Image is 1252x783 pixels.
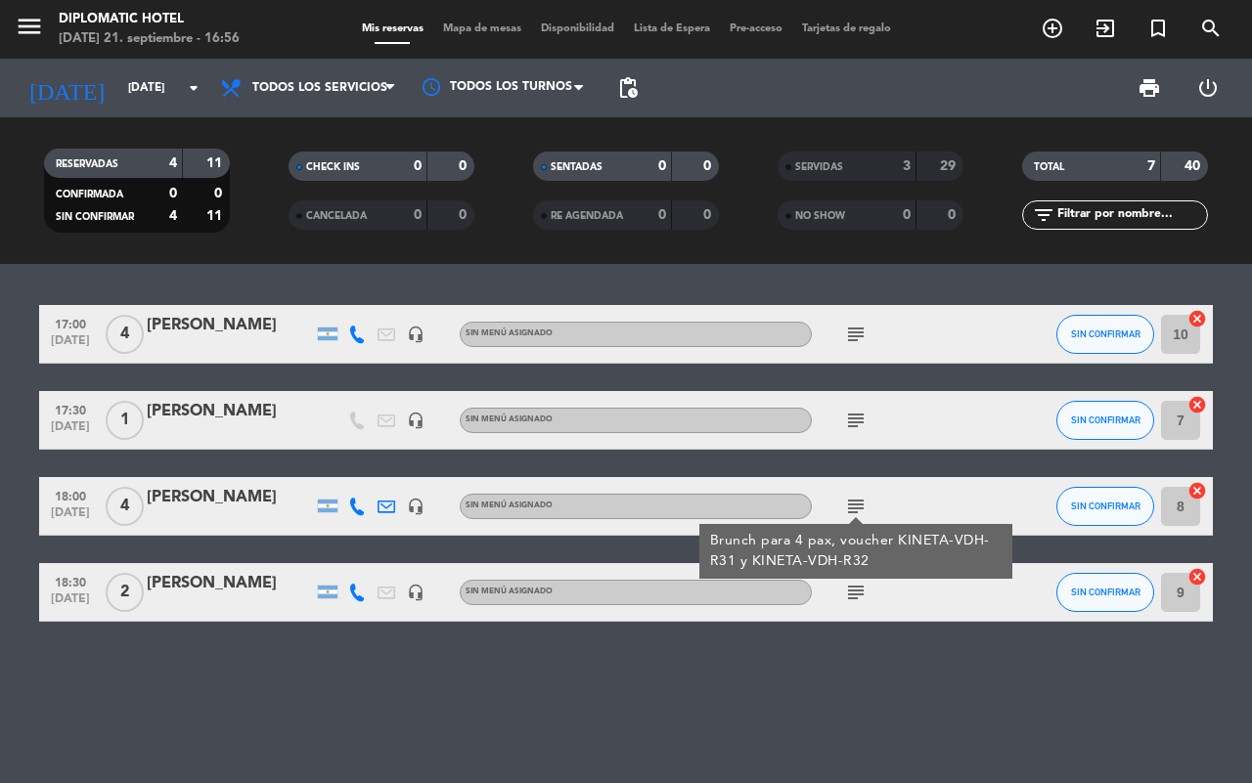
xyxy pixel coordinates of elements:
i: headset_mic [407,498,425,515]
span: 4 [106,315,144,354]
span: [DATE] [46,420,95,443]
strong: 0 [414,208,422,222]
span: print [1138,76,1161,100]
span: CANCELADA [306,211,367,221]
button: menu [15,12,44,48]
i: filter_list [1032,203,1055,227]
strong: 0 [703,208,715,222]
span: Sin menú asignado [466,415,553,423]
span: Pre-acceso [720,23,792,34]
div: LOG OUT [1179,59,1237,117]
span: pending_actions [616,76,640,100]
i: cancel [1187,567,1207,587]
span: Sin menú asignado [466,329,553,337]
span: Mapa de mesas [433,23,531,34]
i: search [1199,17,1223,40]
strong: 0 [214,187,226,200]
button: SIN CONFIRMAR [1056,401,1154,440]
span: SIN CONFIRMAR [1071,587,1140,597]
span: SERVIDAS [795,162,843,172]
span: SIN CONFIRMAR [1071,414,1140,425]
i: cancel [1187,395,1207,414]
i: add_circle_outline [1041,17,1064,40]
span: 18:00 [46,484,95,506]
div: [PERSON_NAME] [147,313,313,338]
strong: 29 [940,159,960,173]
i: headset_mic [407,412,425,429]
span: 1 [106,401,144,440]
button: SIN CONFIRMAR [1056,315,1154,354]
span: RESERVADAS [56,159,118,169]
span: CHECK INS [306,162,360,172]
strong: 4 [169,209,177,223]
i: menu [15,12,44,41]
i: turned_in_not [1146,17,1170,40]
span: TOTAL [1034,162,1064,172]
span: Sin menú asignado [466,501,553,509]
div: [DATE] 21. septiembre - 16:56 [59,29,240,49]
i: cancel [1187,481,1207,500]
span: [DATE] [46,592,95,615]
span: NO SHOW [795,211,845,221]
i: subject [844,323,868,346]
div: Brunch para 4 pax, voucher KINETA-VDH-R31 y KINETA-VDH-R32 [710,531,1003,572]
span: Todos los servicios [252,81,387,95]
i: arrow_drop_down [182,76,205,100]
div: [PERSON_NAME] [147,399,313,424]
div: [PERSON_NAME] [147,485,313,510]
i: headset_mic [407,584,425,601]
strong: 11 [206,209,226,223]
i: subject [844,581,868,604]
span: 17:30 [46,398,95,420]
span: 2 [106,573,144,612]
input: Filtrar por nombre... [1055,204,1207,226]
i: headset_mic [407,326,425,343]
span: 18:30 [46,570,95,592]
span: Mis reservas [352,23,433,34]
strong: 0 [658,159,666,173]
span: Tarjetas de regalo [792,23,901,34]
span: [DATE] [46,334,95,357]
button: SIN CONFIRMAR [1056,487,1154,526]
strong: 0 [414,159,422,173]
strong: 0 [703,159,715,173]
strong: 0 [459,159,470,173]
strong: 0 [658,208,666,222]
strong: 40 [1185,159,1204,173]
span: Sin menú asignado [466,587,553,595]
span: Disponibilidad [531,23,624,34]
i: subject [844,409,868,432]
strong: 0 [169,187,177,200]
span: Lista de Espera [624,23,720,34]
button: SIN CONFIRMAR [1056,573,1154,612]
span: RE AGENDADA [551,211,623,221]
strong: 11 [206,156,226,170]
i: subject [844,495,868,518]
span: SIN CONFIRMAR [56,212,134,222]
span: 4 [106,487,144,526]
span: 17:00 [46,312,95,334]
i: exit_to_app [1094,17,1117,40]
span: [DATE] [46,506,95,529]
strong: 0 [903,208,911,222]
span: CONFIRMADA [56,190,123,199]
i: [DATE] [15,66,118,109]
i: cancel [1187,309,1207,328]
span: SIN CONFIRMAR [1071,500,1140,511]
strong: 0 [459,208,470,222]
span: SENTADAS [551,162,603,172]
div: [PERSON_NAME] [147,571,313,596]
strong: 4 [169,156,177,170]
div: Diplomatic Hotel [59,10,240,29]
span: SIN CONFIRMAR [1071,328,1140,339]
strong: 3 [903,159,911,173]
i: power_settings_new [1196,76,1220,100]
strong: 0 [948,208,960,222]
strong: 7 [1147,159,1155,173]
